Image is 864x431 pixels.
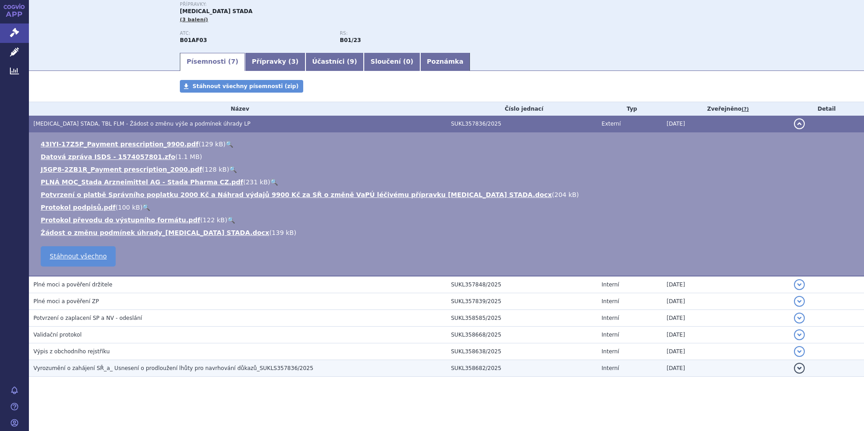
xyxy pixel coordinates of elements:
span: 9 [350,58,354,65]
td: [DATE] [662,293,789,310]
a: Potvrzení o platbě Správního poplatku 2000 Kč a Náhrad výdajů 9900 Kč za SŘ o změně VaPÚ léčivému... [41,191,552,198]
td: [DATE] [662,310,789,327]
span: EDOXABAN STADA, TBL FLM - Žádost o změnu výše a podmínek úhrady LP [33,121,250,127]
button: detail [794,363,805,374]
li: ( ) [41,215,855,225]
a: 43IYI-17Z5P_Payment prescription_9900.pdf [41,141,198,148]
strong: gatrany a xabany vyšší síly [340,37,361,43]
p: Přípravky: [180,2,500,7]
span: Plné moci a pověření ZP [33,298,99,305]
button: detail [794,313,805,323]
span: Interní [601,332,619,338]
span: Validační protokol [33,332,82,338]
button: detail [794,329,805,340]
a: 🔍 [225,141,233,148]
a: Písemnosti (7) [180,53,245,71]
a: 🔍 [270,178,278,186]
span: 7 [231,58,235,65]
th: Název [29,102,446,116]
span: 129 kB [201,141,223,148]
li: ( ) [41,152,855,161]
span: Externí [601,121,620,127]
td: SUKL357848/2025 [446,276,597,293]
td: [DATE] [662,360,789,377]
a: Žádost o změnu podmínek úhrady_[MEDICAL_DATA] STADA.docx [41,229,269,236]
span: 3 [291,58,296,65]
td: SUKL357836/2025 [446,116,597,132]
td: SUKL357839/2025 [446,293,597,310]
a: Poznámka [420,53,470,71]
li: ( ) [41,140,855,149]
button: detail [794,118,805,129]
th: Typ [597,102,662,116]
td: SUKL358638/2025 [446,343,597,360]
th: Detail [789,102,864,116]
span: Interní [601,298,619,305]
span: [MEDICAL_DATA] STADA [180,8,253,14]
a: PLNÁ MOC_Stada Arzneimittel AG - Stada Pharma CZ.pdf [41,178,243,186]
span: Interní [601,315,619,321]
strong: EDOXABAN [180,37,207,43]
td: [DATE] [662,116,789,132]
span: Interní [601,365,619,371]
span: 139 kB [272,229,294,236]
li: ( ) [41,228,855,237]
button: detail [794,279,805,290]
span: 204 kB [554,191,577,198]
a: Přípravky (3) [245,53,305,71]
a: Protokol podpisů.pdf [41,204,116,211]
td: [DATE] [662,327,789,343]
a: Datová zpráva ISDS - 1574057801.zfo [41,153,175,160]
a: Sloučení (0) [364,53,420,71]
span: 122 kB [203,216,225,224]
p: ATC: [180,31,331,36]
span: 0 [406,58,410,65]
a: J5GP8-2ZB1R_Payment prescription_2000.pdf [41,166,202,173]
span: Stáhnout všechny písemnosti (zip) [193,83,299,89]
li: ( ) [41,190,855,199]
li: ( ) [41,203,855,212]
span: 1.1 MB [178,153,199,160]
td: SUKL358585/2025 [446,310,597,327]
td: [DATE] [662,343,789,360]
span: 100 kB [118,204,140,211]
p: RS: [340,31,491,36]
button: detail [794,296,805,307]
a: 🔍 [229,166,237,173]
span: Plné moci a pověření držitele [33,281,113,288]
span: Vyrozumění o zahájení SŘ_a_ Usnesení o prodloužení lhůty pro navrhování důkazů_SUKLS357836/2025 [33,365,313,371]
span: 231 kB [246,178,268,186]
td: [DATE] [662,276,789,293]
span: (3 balení) [180,17,208,23]
td: SUKL358682/2025 [446,360,597,377]
a: 🔍 [227,216,235,224]
abbr: (?) [742,106,749,112]
a: 🔍 [142,204,150,211]
span: 128 kB [205,166,227,173]
a: Stáhnout všechno [41,246,116,267]
span: Potvrzení o zaplacení SP a NV - odeslání [33,315,142,321]
button: detail [794,346,805,357]
li: ( ) [41,165,855,174]
td: SUKL358668/2025 [446,327,597,343]
span: Interní [601,348,619,355]
th: Číslo jednací [446,102,597,116]
li: ( ) [41,178,855,187]
span: Interní [601,281,619,288]
a: Protokol převodu do výstupního formátu.pdf [41,216,200,224]
a: Účastníci (9) [305,53,364,71]
a: Stáhnout všechny písemnosti (zip) [180,80,303,93]
span: Výpis z obchodního rejstříku [33,348,110,355]
th: Zveřejněno [662,102,789,116]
